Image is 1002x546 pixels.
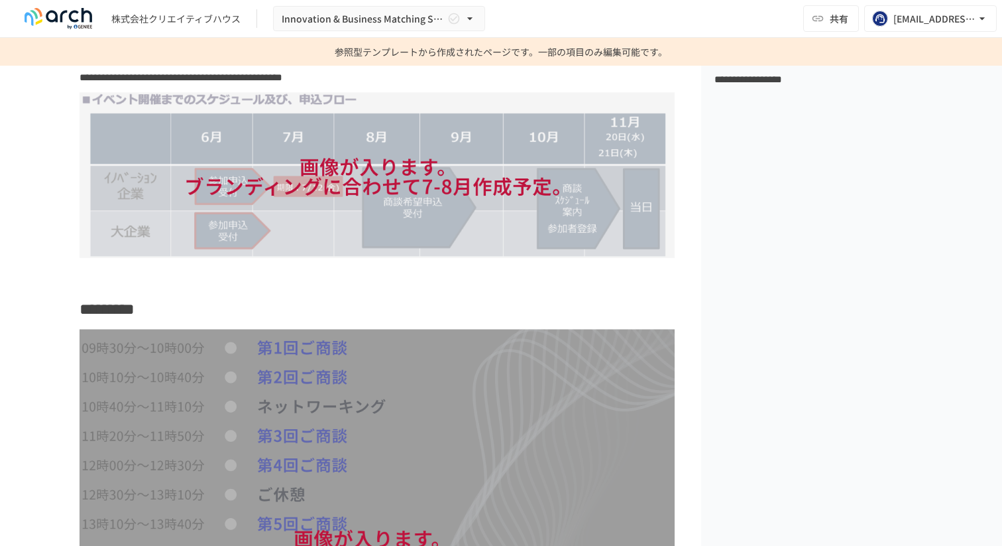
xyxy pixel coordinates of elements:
p: 参照型テンプレートから作成されたページです。一部の項目のみ編集可能です。 [335,38,667,66]
img: jmbLI4zYuc6nNyt3q5NzkShpw0tWmAGLGdQpQHzEQmg [80,92,675,258]
img: logo-default@2x-9cf2c760.svg [16,8,101,29]
button: [EMAIL_ADDRESS][DOMAIN_NAME] [864,5,997,32]
span: 共有 [830,11,848,26]
div: [EMAIL_ADDRESS][DOMAIN_NAME] [893,11,975,27]
span: Innovation & Business Matching Summit [DATE]_イベント詳細ページ [282,11,445,27]
button: 共有 [803,5,859,32]
button: Innovation & Business Matching Summit [DATE]_イベント詳細ページ [273,6,485,32]
div: 株式会社クリエイティブハウス [111,12,241,26]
